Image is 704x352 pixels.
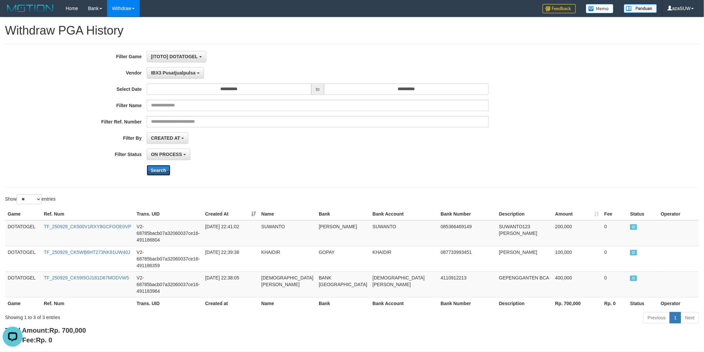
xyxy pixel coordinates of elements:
td: [DATE] 22:39:38 [203,246,259,271]
span: ON PROCESS [630,224,637,230]
td: 085366469149 [438,220,496,246]
a: TF_250929_CK500V1RXY8GCFOOE0VP [44,224,131,229]
th: Game [5,208,41,220]
td: 0 [602,271,628,297]
span: Rp. 0 [36,336,52,344]
th: Operator [658,208,699,220]
a: Next [681,312,699,323]
td: [DATE] 22:38:05 [203,271,259,297]
td: [PERSON_NAME] [316,220,370,246]
th: Bank Number [438,297,496,309]
button: CREATED AT [147,132,189,144]
th: Status [627,208,658,220]
td: KHAIDIR [370,246,438,271]
th: Status [627,297,658,309]
button: [ITOTO] DOTATOGEL [147,51,206,62]
td: DOTATOGEL [5,271,41,297]
th: Trans. UID [134,297,203,309]
th: Description [496,208,553,220]
img: panduan.png [624,4,657,13]
span: IBX3 Pusatjualpulsa [151,70,196,76]
span: to [311,84,324,95]
a: Previous [643,312,670,323]
td: 100,000 [553,246,602,271]
button: Open LiveChat chat widget [3,3,23,23]
b: Total Fee: [5,336,52,344]
th: Bank Account [370,297,438,309]
img: MOTION_logo.png [5,3,56,13]
td: 4110912213 [438,271,496,297]
td: V2-68785bacb07a32060037ce16-491186804 [134,220,203,246]
b: Total Amount: [5,327,86,334]
th: Created At: activate to sort column ascending [203,208,259,220]
a: TF_250929_CK59I5OJ181D67MODVW5 [44,275,129,280]
th: Bank Number [438,208,496,220]
td: 0 [602,220,628,246]
th: Bank [316,297,370,309]
label: Show entries [5,194,56,204]
th: Created at [203,297,259,309]
td: GEPENGGANTEN BCA [496,271,553,297]
td: SUWANTO [370,220,438,246]
span: CREATED AT [151,135,180,141]
th: Rp. 700,000 [553,297,602,309]
a: 1 [670,312,681,323]
th: Bank Account [370,208,438,220]
td: DOTATOGEL [5,220,41,246]
th: Game [5,297,41,309]
td: [DATE] 22:41:02 [203,220,259,246]
th: Operator [658,297,699,309]
div: Showing 1 to 3 of 3 entries [5,311,288,321]
span: ON PROCESS [630,275,637,281]
td: SUWANTO [259,220,316,246]
select: Showentries [17,194,42,204]
img: Button%20Memo.svg [586,4,614,13]
td: 087733993451 [438,246,496,271]
td: BANK [GEOGRAPHIC_DATA] [316,271,370,297]
td: [DEMOGRAPHIC_DATA][PERSON_NAME] [259,271,316,297]
th: Fee [602,208,628,220]
td: GOPAY [316,246,370,271]
span: [ITOTO] DOTATOGEL [151,54,198,59]
a: TF_250929_CK5WB6HT273NK81UW40J [44,250,130,255]
th: Bank [316,208,370,220]
td: KHAIDIR [259,246,316,271]
span: ON PROCESS [151,152,182,157]
td: V2-68785bacb07a32060037ce16-491186359 [134,246,203,271]
th: Ref. Num [41,208,134,220]
th: Name [259,208,316,220]
h1: Withdraw PGA History [5,24,699,37]
th: Amount: activate to sort column ascending [553,208,602,220]
td: 0 [602,246,628,271]
td: 200,000 [553,220,602,246]
th: Rp. 0 [602,297,628,309]
td: SUWANTO123 [PERSON_NAME] [496,220,553,246]
th: Trans. UID [134,208,203,220]
button: IBX3 Pusatjualpulsa [147,67,204,79]
span: Rp. 700,000 [49,327,86,334]
td: [PERSON_NAME] [496,246,553,271]
th: Description [496,297,553,309]
th: Name [259,297,316,309]
td: DOTATOGEL [5,246,41,271]
img: Feedback.jpg [543,4,576,13]
span: ON PROCESS [630,250,637,256]
td: V2-68785bacb07a32060037ce16-491183964 [134,271,203,297]
button: Search [147,165,170,176]
td: [DEMOGRAPHIC_DATA][PERSON_NAME] [370,271,438,297]
button: ON PROCESS [147,149,190,160]
th: Ref. Num [41,297,134,309]
td: 400,000 [553,271,602,297]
